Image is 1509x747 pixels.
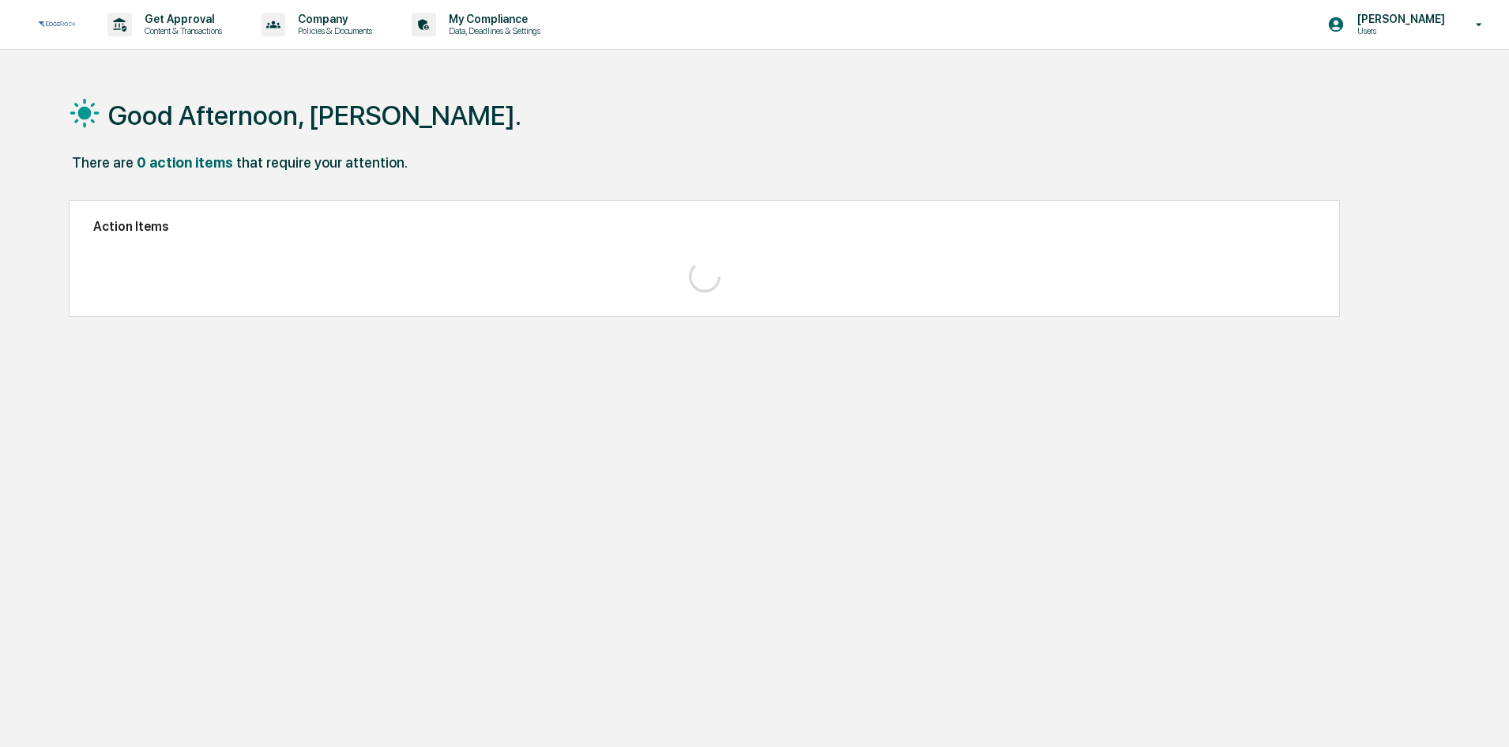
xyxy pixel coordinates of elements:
[285,13,380,25] p: Company
[38,20,76,29] img: logo
[1345,25,1453,36] p: Users
[436,25,548,36] p: Data, Deadlines & Settings
[436,13,548,25] p: My Compliance
[285,25,380,36] p: Policies & Documents
[137,154,233,171] div: 0 action items
[132,13,230,25] p: Get Approval
[1345,13,1453,25] p: [PERSON_NAME]
[72,154,134,171] div: There are
[108,100,521,131] h1: Good Afternoon, [PERSON_NAME].
[93,219,1315,234] h2: Action Items
[132,25,230,36] p: Content & Transactions
[236,154,408,171] div: that require your attention.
